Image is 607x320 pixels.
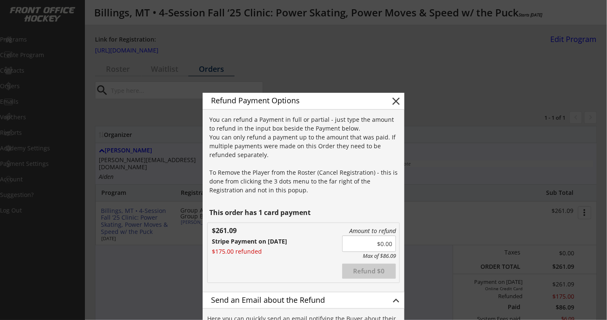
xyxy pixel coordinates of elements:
[212,227,254,234] div: $261.09
[209,209,400,216] div: This order has 1 card payment
[211,296,377,304] div: Send an Email about the Refund
[212,249,275,254] div: $175.00 refunded
[209,115,400,194] div: You can refund a Payment in full or partial - just type the amount to refund in the input box bes...
[390,294,402,307] button: keyboard_arrow_up
[342,228,396,235] div: Amount to refund
[212,239,333,244] div: Stripe Payment on [DATE]
[342,264,396,279] button: Refund $0
[342,236,396,252] input: Amount to refund
[342,253,396,260] div: Max of $86.09
[390,95,402,108] button: close
[211,97,377,104] div: Refund Payment Options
